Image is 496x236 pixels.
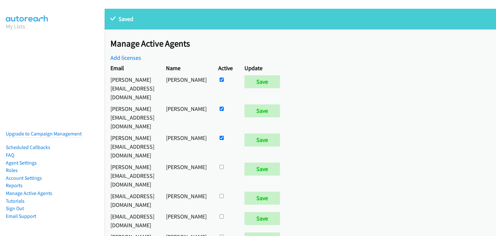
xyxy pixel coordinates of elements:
[160,190,212,210] td: [PERSON_NAME]
[105,74,160,103] td: [PERSON_NAME][EMAIL_ADDRESS][DOMAIN_NAME]
[110,38,496,49] h2: Manage Active Agents
[6,198,25,204] a: Tutorials
[6,182,23,188] a: Reports
[6,205,24,211] a: Sign Out
[244,134,280,146] input: Save
[6,152,14,158] a: FAQ
[6,144,50,150] a: Scheduled Callbacks
[160,132,212,161] td: [PERSON_NAME]
[160,210,212,231] td: [PERSON_NAME]
[6,23,25,30] a: My Lists
[105,103,160,132] td: [PERSON_NAME][EMAIL_ADDRESS][DOMAIN_NAME]
[244,212,280,225] input: Save
[160,74,212,103] td: [PERSON_NAME]
[244,75,280,88] input: Save
[6,167,18,173] a: Roles
[6,213,36,219] a: Email Support
[6,131,82,137] a: Upgrade to Campaign Management
[105,210,160,231] td: [EMAIL_ADDRESS][DOMAIN_NAME]
[110,54,141,61] a: Add licenses
[105,161,160,190] td: [PERSON_NAME][EMAIL_ADDRESS][DOMAIN_NAME]
[105,62,160,74] th: Email
[239,62,289,74] th: Update
[160,62,212,74] th: Name
[244,192,280,205] input: Save
[6,190,52,196] a: Manage Active Agents
[212,62,239,74] th: Active
[105,132,160,161] td: [PERSON_NAME][EMAIL_ADDRESS][DOMAIN_NAME]
[244,163,280,176] input: Save
[244,104,280,117] input: Save
[6,175,42,181] a: Account Settings
[6,160,37,166] a: Agent Settings
[105,190,160,210] td: [EMAIL_ADDRESS][DOMAIN_NAME]
[160,103,212,132] td: [PERSON_NAME]
[160,161,212,190] td: [PERSON_NAME]
[110,15,490,23] p: Saved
